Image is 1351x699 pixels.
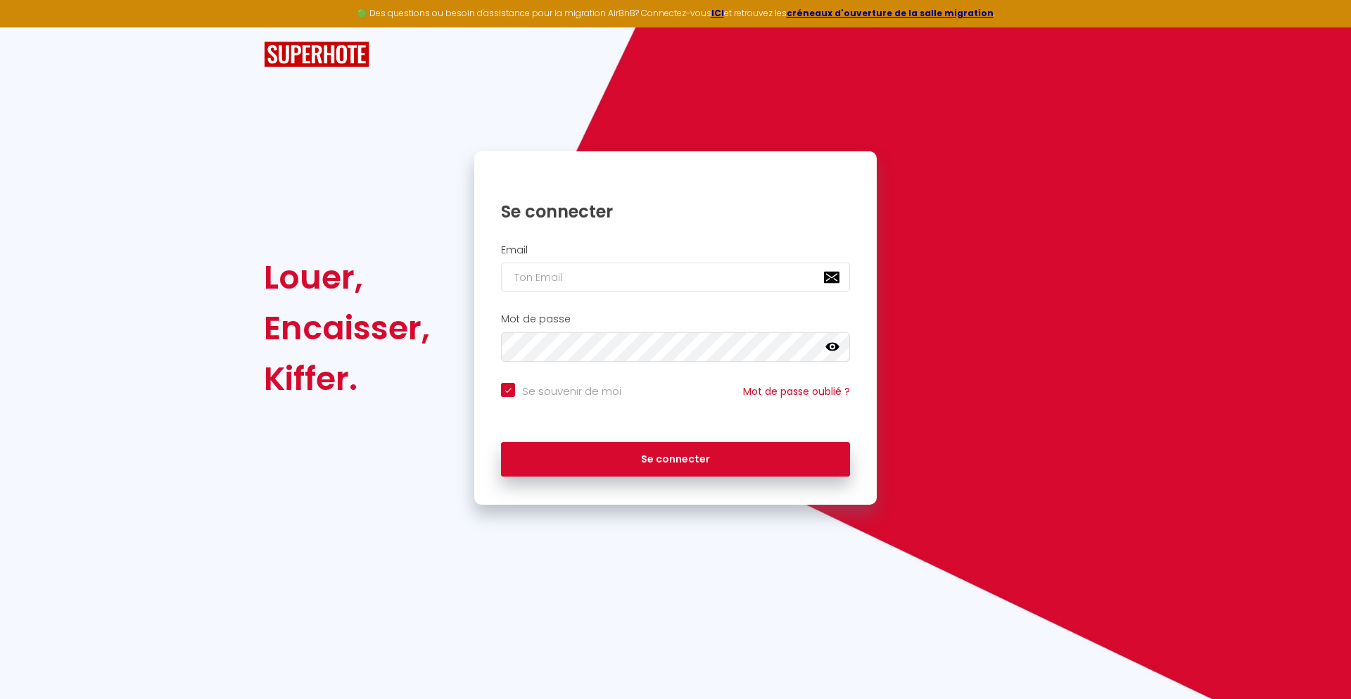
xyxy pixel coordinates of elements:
[501,442,850,477] button: Se connecter
[743,384,850,398] a: Mot de passe oublié ?
[501,263,850,292] input: Ton Email
[264,42,369,68] img: SuperHote logo
[501,313,850,325] h2: Mot de passe
[711,7,724,19] a: ICI
[264,252,430,303] div: Louer,
[264,353,430,404] div: Kiffer.
[264,303,430,353] div: Encaisser,
[501,201,850,222] h1: Se connecter
[787,7,994,19] a: créneaux d'ouverture de la salle migration
[501,244,850,256] h2: Email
